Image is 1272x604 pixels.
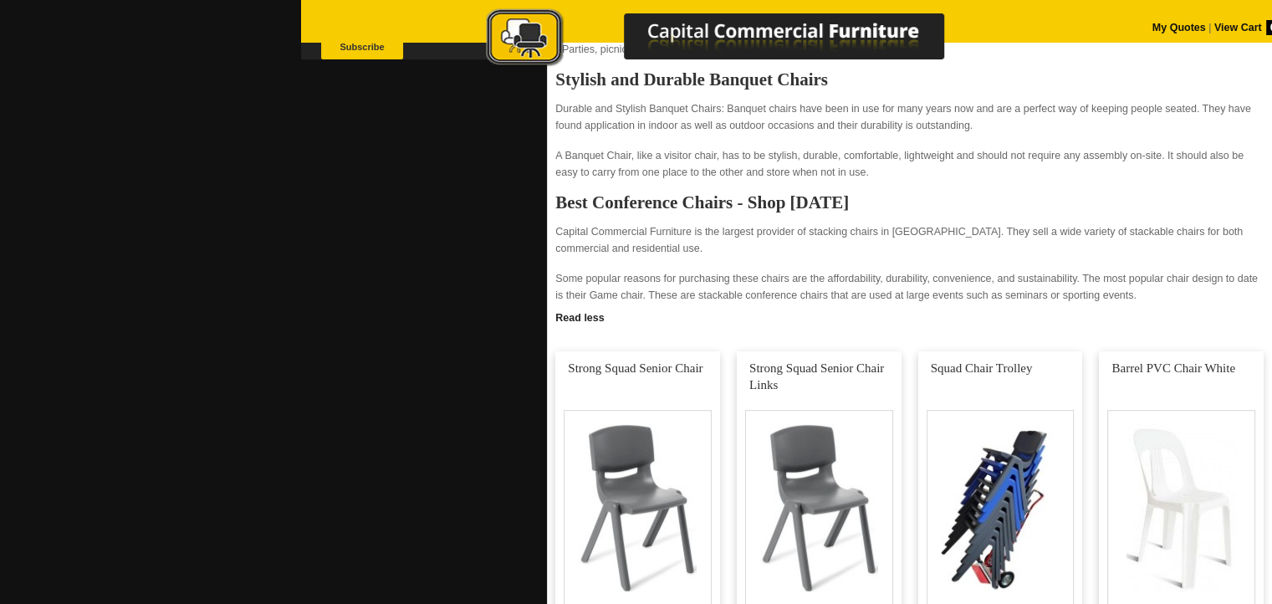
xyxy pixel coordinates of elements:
p: Durable and Stylish Banquet Chairs: Banquet chairs have been in use for many years now and are a ... [555,100,1264,134]
img: Capital Commercial Furniture Logo [440,8,1025,69]
p: A Banquet Chair, like a visitor chair, has to be stylish, durable, comfortable, lightweight and s... [555,147,1264,181]
p: Capital Commercial Furniture is the largest provider of stacking chairs in [GEOGRAPHIC_DATA]. The... [555,223,1264,257]
a: My Quotes [1152,22,1206,33]
p: Some popular reasons for purchasing these chairs are the affordability, durability, convenience, ... [555,270,1264,304]
button: Subscribe [321,34,403,59]
a: Capital Commercial Furniture Logo [440,8,1025,74]
strong: Best Conference Chairs - Shop [DATE] [555,192,849,212]
a: Click to read more [547,305,1272,326]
